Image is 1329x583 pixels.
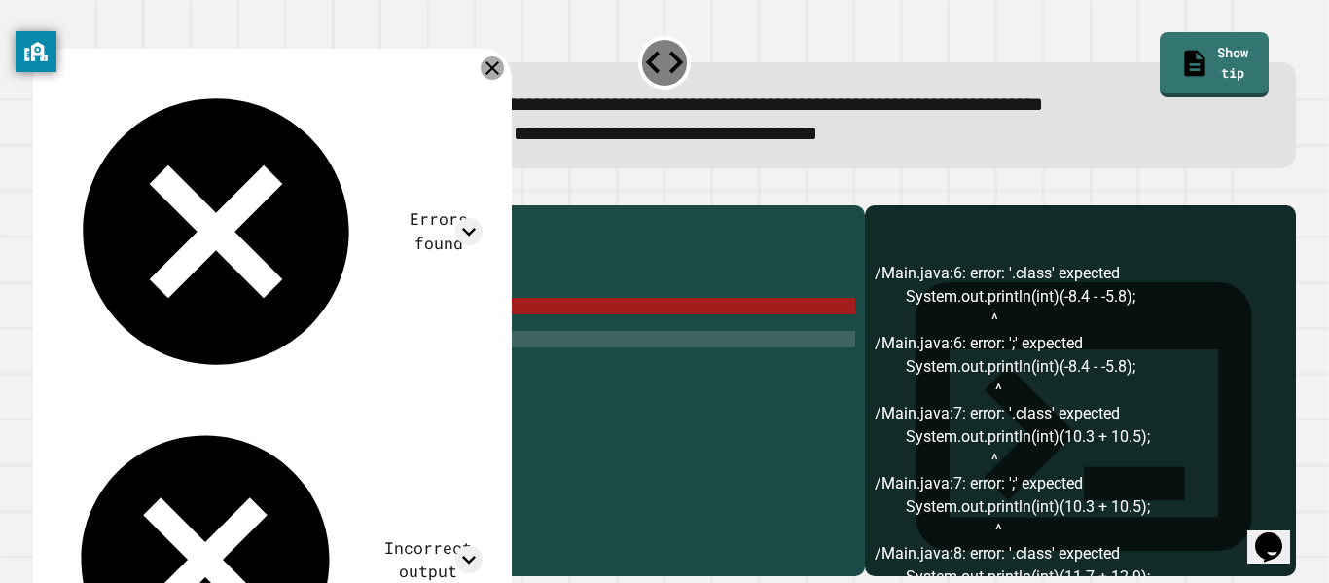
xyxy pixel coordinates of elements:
[1247,505,1310,564] iframe: chat widget
[1160,32,1269,97] a: Show tip
[16,31,56,72] button: privacy banner
[395,207,483,255] div: Errors found
[875,262,1286,576] div: /Main.java:6: error: '.class' expected System.out.println(int)(-8.4 - -5.8); ^ /Main.java:6: erro...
